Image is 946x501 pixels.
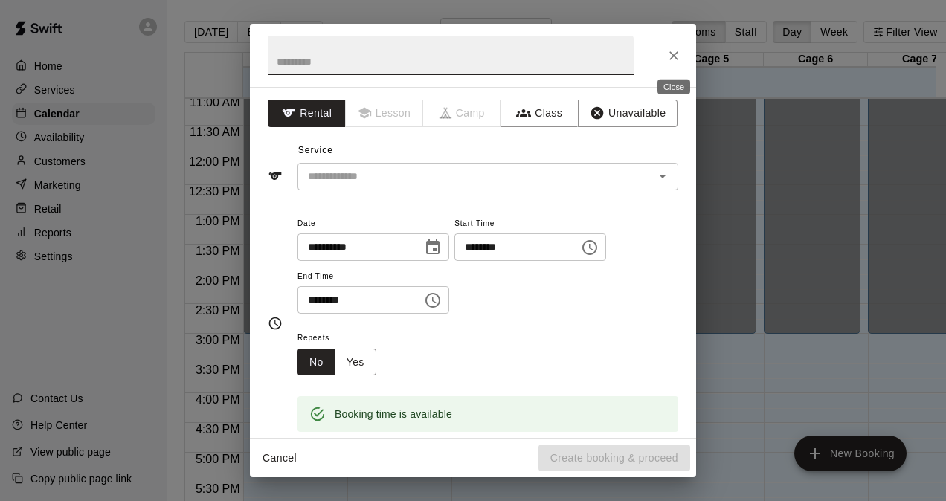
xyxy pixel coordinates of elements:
[297,329,388,349] span: Repeats
[298,145,333,155] span: Service
[346,100,424,127] span: Lessons must be created in the Services page first
[268,100,346,127] button: Rental
[268,169,283,184] svg: Service
[297,349,376,376] div: outlined button group
[297,214,449,234] span: Date
[297,349,335,376] button: No
[578,100,678,127] button: Unavailable
[268,316,283,331] svg: Timing
[297,267,449,287] span: End Time
[652,166,673,187] button: Open
[335,401,452,427] div: Booking time is available
[418,233,448,262] button: Choose date, selected date is Sep 17, 2025
[657,80,690,94] div: Close
[256,445,303,472] button: Cancel
[454,214,606,234] span: Start Time
[418,285,448,315] button: Choose time, selected time is 3:30 PM
[575,233,605,262] button: Choose time, selected time is 3:00 PM
[423,100,501,127] span: Camps can only be created in the Services page
[660,42,687,69] button: Close
[335,349,376,376] button: Yes
[501,100,579,127] button: Class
